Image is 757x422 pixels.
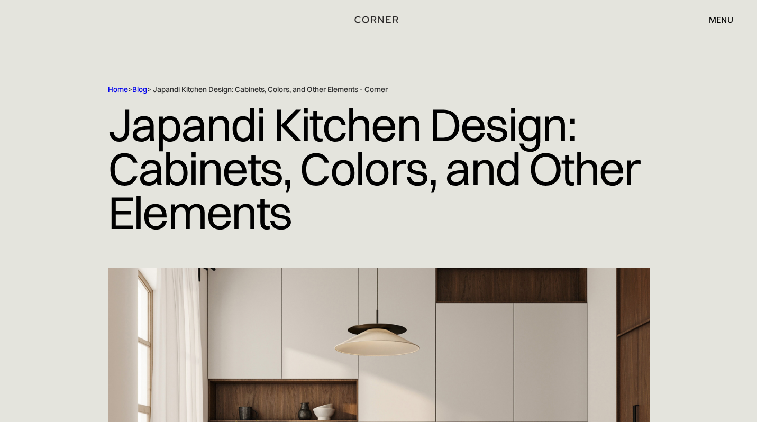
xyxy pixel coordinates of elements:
[698,11,733,29] div: menu
[108,95,650,242] h1: Japandi Kitchen Design: Cabinets, Colors, and Other Elements
[347,13,411,26] a: home
[108,85,605,95] div: > > Japandi Kitchen Design: Cabinets, Colors, and Other Elements - Corner
[132,85,147,94] a: Blog
[709,15,733,24] div: menu
[108,85,128,94] a: Home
